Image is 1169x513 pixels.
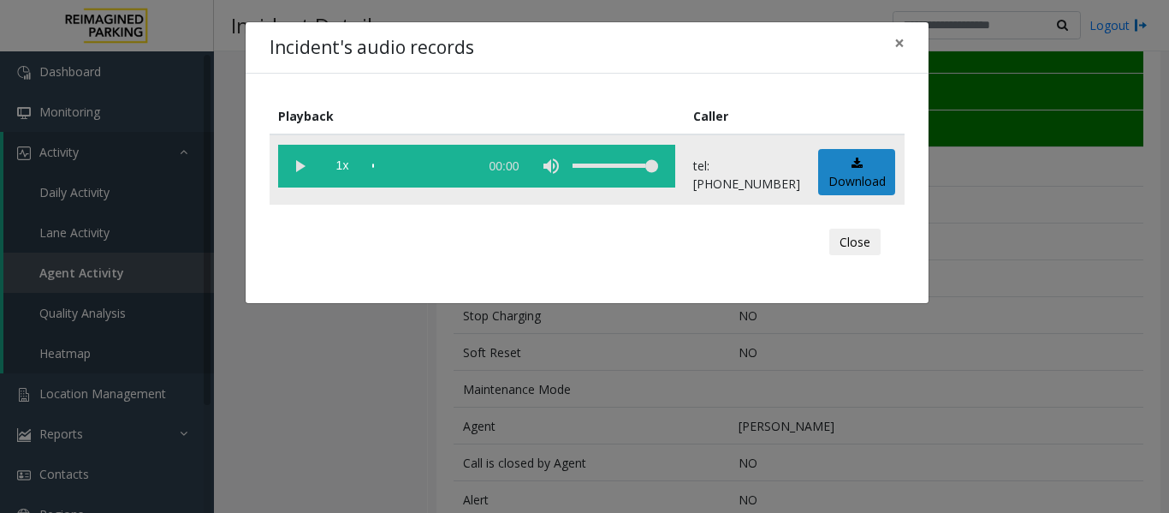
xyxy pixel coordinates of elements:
[818,149,895,196] a: Download
[829,229,881,256] button: Close
[321,145,364,188] span: playback speed button
[685,98,810,134] th: Caller
[372,145,470,188] div: scrub bar
[573,145,658,188] div: volume level
[693,157,800,193] p: tel:[PHONE_NUMBER]
[882,22,917,64] button: Close
[894,31,905,55] span: ×
[270,34,474,62] h4: Incident's audio records
[270,98,685,134] th: Playback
